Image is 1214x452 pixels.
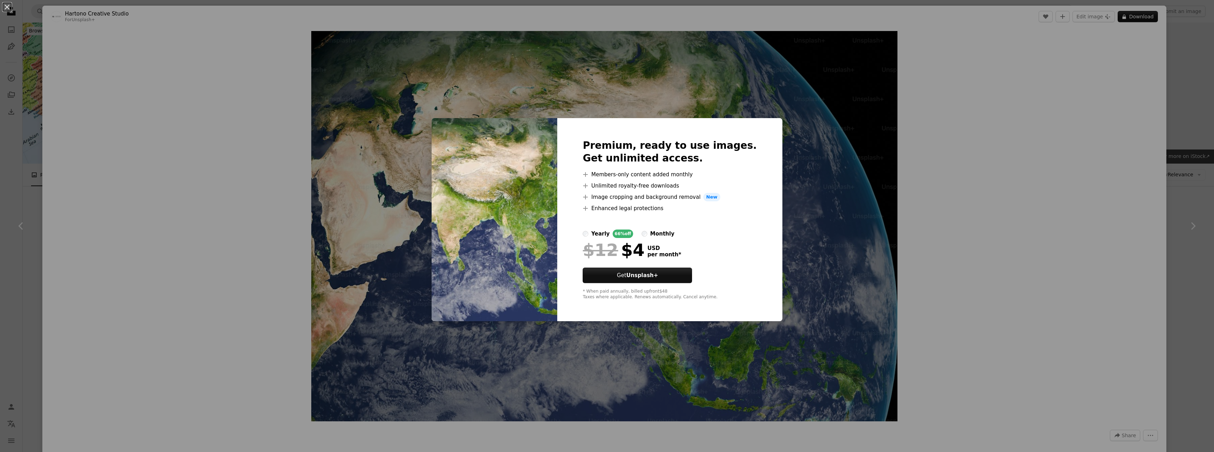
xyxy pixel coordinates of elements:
span: USD [647,245,681,251]
strong: Unsplash+ [626,272,658,279]
span: New [703,193,720,201]
span: $12 [583,241,618,259]
button: GetUnsplash+ [583,268,692,283]
input: monthly [642,231,647,237]
li: Enhanced legal protections [583,204,757,213]
div: $4 [583,241,644,259]
div: * When paid annually, billed upfront $48 Taxes where applicable. Renews automatically. Cancel any... [583,289,757,300]
img: premium_photo-1712254285738-ccca3127d0a3 [432,118,557,321]
h2: Premium, ready to use images. Get unlimited access. [583,139,757,165]
div: yearly [591,230,609,238]
input: yearly66%off [583,231,588,237]
li: Unlimited royalty-free downloads [583,182,757,190]
span: per month * [647,251,681,258]
li: Image cropping and background removal [583,193,757,201]
div: monthly [650,230,674,238]
div: 66% off [613,230,633,238]
li: Members-only content added monthly [583,170,757,179]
